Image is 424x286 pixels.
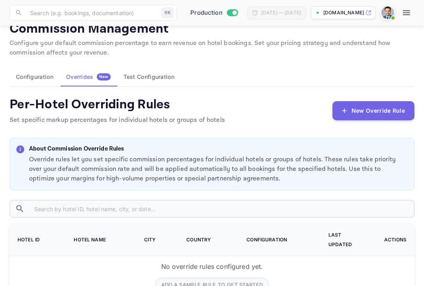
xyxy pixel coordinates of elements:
[10,67,60,86] button: Configuration
[187,8,241,18] div: Switch to Sandbox mode
[29,145,408,154] p: About Commission Override Rules
[10,96,225,112] h4: Per-Hotel Overriding Rules
[28,200,414,217] input: Search by hotel ID, hotel name, city, or date...
[66,73,111,80] div: Overrides
[375,224,414,256] th: Actions
[29,155,408,184] p: Override rules let you set specific commission percentages for individual hotels or groups of hot...
[261,9,301,16] div: [DATE] — [DATE]
[10,224,64,256] th: Hotel ID
[319,224,375,256] th: Last Updated
[10,39,414,58] p: Configure your default commission percentage to earn revenue on hotel bookings. Set your pricing ...
[381,6,394,19] img: Santiago Moran Labat
[117,67,181,86] button: Test Configuration
[10,116,225,125] p: Set specific markup percentages for individual hotels or groups of hotels
[64,224,134,256] th: Hotel Name
[135,224,177,256] th: City
[20,146,21,153] p: i
[323,9,364,16] p: [DOMAIN_NAME]
[97,74,111,79] span: New
[162,8,174,18] div: ⌘K
[177,224,237,256] th: Country
[161,262,263,271] p: No override rules configured yet.
[237,224,319,256] th: Configuration
[10,21,414,37] p: Commission Management
[190,8,223,18] span: Production
[25,5,158,21] input: Search (e.g. bookings, documentation)
[332,101,414,120] button: New Override Rule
